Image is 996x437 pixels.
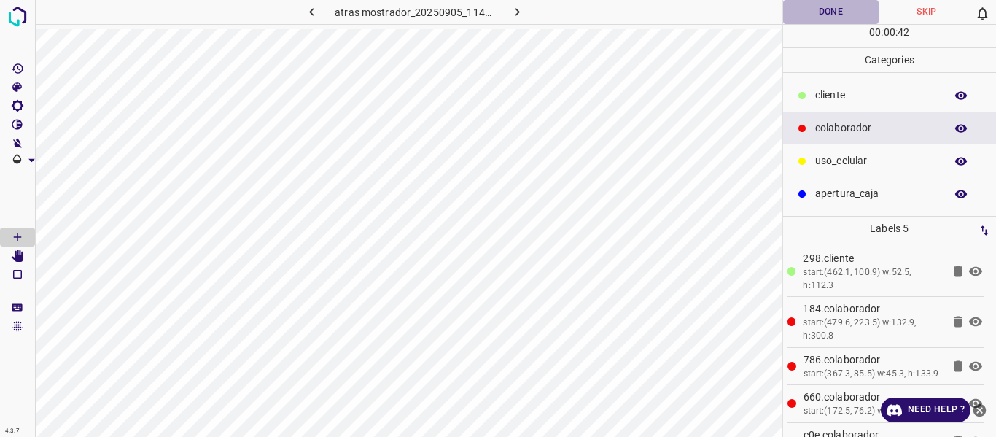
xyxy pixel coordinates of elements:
[804,352,943,368] p: 786.colaborador
[815,153,938,169] p: uso_celular
[884,25,895,40] p: 00
[970,398,989,422] button: close-help
[869,25,881,40] p: 00
[815,120,938,136] p: colaborador
[803,266,942,292] div: start:(462.1, 100.9) w:52.5, h:112.3
[869,25,909,47] div: : :
[803,317,942,342] div: start:(479.6, 223.5) w:132.9, h:300.8
[4,4,31,30] img: logo
[815,186,938,201] p: apertura_caja
[803,301,942,317] p: 184.colaborador
[804,368,943,381] div: start:(367.3, 85.5) w:45.3, h:133.9
[803,251,942,266] p: 298.cliente
[335,4,494,24] h6: atras mostrador_20250905_114646_449706.jpg
[804,405,943,418] div: start:(172.5, 76.2) w:59.7, h:231.8
[881,398,970,422] a: Need Help ?
[898,25,909,40] p: 42
[804,390,943,405] p: 660.colaborador
[815,88,938,103] p: cliente
[1,425,23,437] div: 4.3.7
[787,217,992,241] p: Labels 5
